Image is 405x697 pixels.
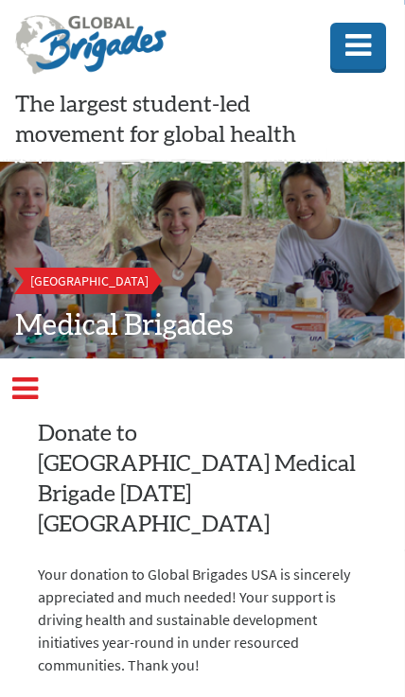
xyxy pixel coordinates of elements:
p: Your donation to Global Brigades USA is sincerely appreciated and much needed! Your support is dr... [38,563,367,676]
h2: Donate to [GEOGRAPHIC_DATA] Medical Brigade [DATE] [GEOGRAPHIC_DATA] [38,419,367,540]
p: The largest student-led movement for global health [15,90,327,150]
span: [GEOGRAPHIC_DATA] [30,272,149,289]
h2: Medical Brigades [15,309,390,343]
img: Global Brigades Logo [15,15,167,90]
a: [GEOGRAPHIC_DATA] [15,268,164,294]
